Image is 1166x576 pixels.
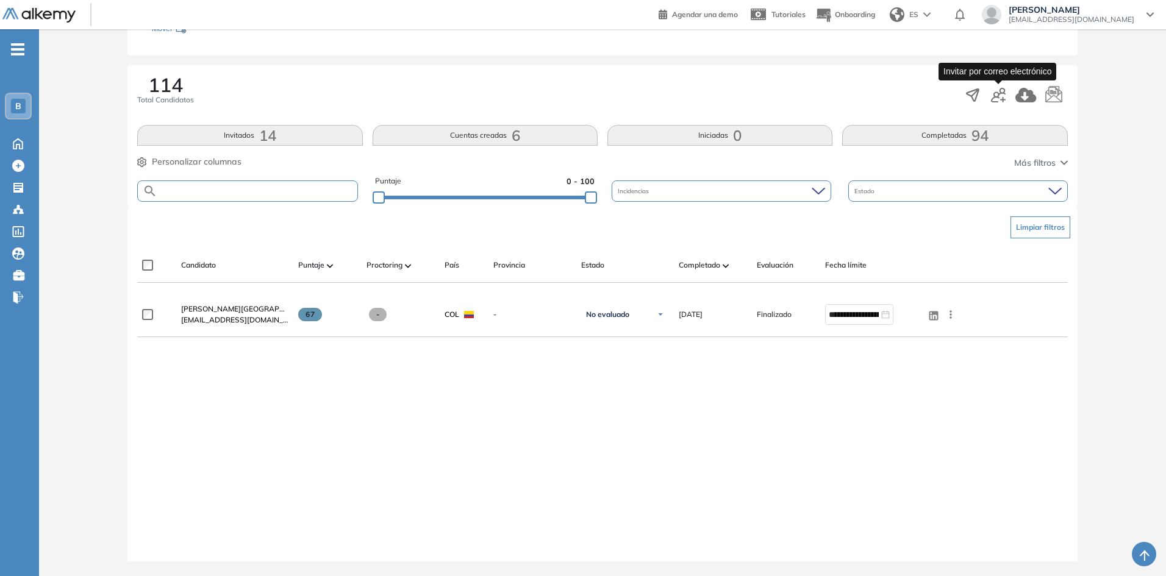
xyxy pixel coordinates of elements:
[1014,157,1056,169] span: Más filtros
[152,18,274,41] div: Mover
[909,9,918,20] span: ES
[445,309,459,320] span: COL
[679,309,703,320] span: [DATE]
[581,260,604,271] span: Estado
[493,309,571,320] span: -
[657,311,664,318] img: Ícono de flecha
[835,10,875,19] span: Onboarding
[757,309,792,320] span: Finalizado
[1009,5,1134,15] span: [PERSON_NAME]
[825,260,867,271] span: Fecha límite
[11,48,24,51] i: -
[842,125,1067,146] button: Completadas94
[137,94,194,105] span: Total Candidatos
[181,304,288,315] a: [PERSON_NAME][GEOGRAPHIC_DATA]
[181,304,317,313] span: [PERSON_NAME][GEOGRAPHIC_DATA]
[1009,15,1134,24] span: [EMAIL_ADDRESS][DOMAIN_NAME]
[367,260,402,271] span: Proctoring
[586,310,629,319] span: No evaluado
[493,260,525,271] span: Provincia
[148,75,183,94] span: 114
[567,176,595,187] span: 0 - 100
[464,311,474,318] img: COL
[672,10,738,19] span: Agendar una demo
[854,187,877,196] span: Estado
[2,8,76,23] img: Logo
[1014,157,1068,169] button: Más filtros
[137,155,241,168] button: Personalizar columnas
[659,6,738,21] a: Agendar una demo
[445,260,459,271] span: País
[723,264,729,268] img: [missing "en.ARROW_ALT" translation]
[890,7,904,22] img: world
[939,63,1056,80] div: Invitar por correo electrónico
[181,315,288,325] span: [EMAIL_ADDRESS][DOMAIN_NAME]
[181,260,216,271] span: Candidato
[143,183,157,199] img: SEARCH_ALT
[679,260,720,271] span: Completado
[923,12,931,17] img: arrow
[771,10,806,19] span: Tutoriales
[375,176,401,187] span: Puntaje
[618,187,651,196] span: Incidencias
[15,101,21,111] span: B
[405,264,411,268] img: [missing "en.ARROW_ALT" translation]
[848,180,1068,202] div: Estado
[298,260,324,271] span: Puntaje
[1010,216,1070,238] button: Limpiar filtros
[815,2,875,28] button: Onboarding
[327,264,333,268] img: [missing "en.ARROW_ALT" translation]
[298,308,322,321] span: 67
[369,308,387,321] span: -
[152,155,241,168] span: Personalizar columnas
[612,180,831,202] div: Incidencias
[607,125,832,146] button: Iniciadas0
[137,125,362,146] button: Invitados14
[373,125,598,146] button: Cuentas creadas6
[757,260,793,271] span: Evaluación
